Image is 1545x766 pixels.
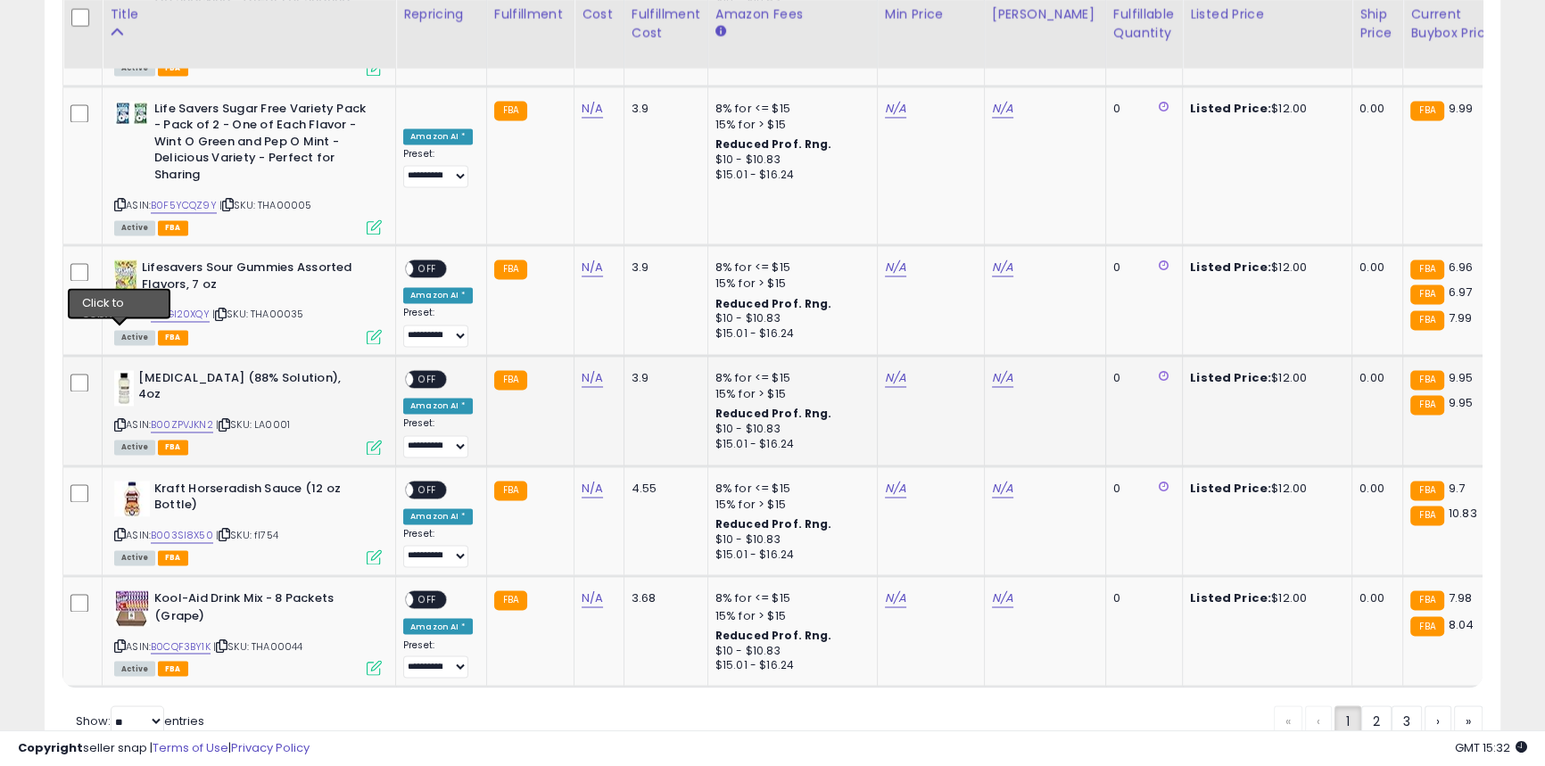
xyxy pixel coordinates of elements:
[151,307,210,322] a: B01GI20XQY
[151,528,213,543] a: B003SI8X50
[715,437,863,452] div: $15.01 - $16.24
[153,739,228,756] a: Terms of Use
[582,480,603,498] a: N/A
[114,370,382,453] div: ASIN:
[494,590,527,610] small: FBA
[114,590,382,673] div: ASIN:
[715,643,863,658] div: $10 - $10.83
[403,128,473,144] div: Amazon AI *
[632,370,694,386] div: 3.9
[632,259,694,276] div: 3.9
[413,372,442,387] span: OFF
[1436,712,1440,729] span: ›
[1190,101,1338,117] div: $12.00
[715,627,832,642] b: Reduced Prof. Rng.
[1190,4,1344,23] div: Listed Price
[1334,705,1361,736] a: 1
[219,198,312,212] span: | SKU: THA00005
[715,370,863,386] div: 8% for <= $15
[413,261,442,276] span: OFF
[114,481,382,564] div: ASIN:
[142,259,359,297] b: Lifesavers Sour Gummies Assorted Flavors, 7 oz
[715,311,863,326] div: $10 - $10.83
[885,369,906,387] a: N/A
[1359,259,1389,276] div: 0.00
[1410,101,1443,120] small: FBA
[114,370,134,406] img: 31zwx6mULTL._SL40_.jpg
[1113,259,1169,276] div: 0
[114,550,155,565] span: All listings currently available for purchase on Amazon
[1449,259,1474,276] span: 6.96
[582,369,603,387] a: N/A
[715,590,863,606] div: 8% for <= $15
[1190,369,1271,386] b: Listed Price:
[1113,4,1175,42] div: Fulfillable Quantity
[715,117,863,133] div: 15% for > $15
[494,259,527,279] small: FBA
[1410,590,1443,610] small: FBA
[151,198,217,213] a: B0F5YCQZ9Y
[154,590,371,628] b: Kool-Aid Drink Mix - 8 Packets (Grape)
[1410,616,1443,636] small: FBA
[1359,4,1395,42] div: Ship Price
[1359,101,1389,117] div: 0.00
[138,370,355,408] b: [MEDICAL_DATA] (88% Solution), 4oz
[114,101,150,125] img: 41EKBOXwq6L._SL40_.jpg
[632,481,694,497] div: 4.55
[1449,480,1465,497] span: 9.7
[158,220,188,235] span: FBA
[715,516,832,531] b: Reduced Prof. Rng.
[1190,259,1271,276] b: Listed Price:
[1466,712,1471,729] span: »
[1392,705,1422,736] a: 3
[715,406,832,421] b: Reduced Prof. Rng.
[885,480,906,498] a: N/A
[992,4,1098,23] div: [PERSON_NAME]
[403,287,473,303] div: Amazon AI *
[114,259,137,295] img: 51FWL7hS7sL._SL40_.jpg
[110,4,388,23] div: Title
[715,4,870,23] div: Amazon Fees
[1190,370,1338,386] div: $12.00
[114,661,155,676] span: All listings currently available for purchase on Amazon
[1359,370,1389,386] div: 0.00
[151,638,211,654] a: B0CQF3BY1K
[582,100,603,118] a: N/A
[715,548,863,563] div: $15.01 - $16.24
[715,101,863,117] div: 8% for <= $15
[158,661,188,676] span: FBA
[403,508,473,524] div: Amazon AI *
[1455,739,1527,756] span: 2025-09-8 15:32 GMT
[715,532,863,548] div: $10 - $10.83
[403,307,473,347] div: Preset:
[18,740,310,757] div: seller snap | |
[885,589,906,607] a: N/A
[1359,590,1389,606] div: 0.00
[231,739,310,756] a: Privacy Policy
[1410,259,1443,279] small: FBA
[715,136,832,152] b: Reduced Prof. Rng.
[1410,506,1443,525] small: FBA
[114,590,150,626] img: 51-AbWprwGL._SL40_.jpg
[582,589,603,607] a: N/A
[1113,590,1169,606] div: 0
[413,592,442,607] span: OFF
[1449,284,1473,301] span: 6.97
[715,152,863,168] div: $10 - $10.83
[158,440,188,455] span: FBA
[1113,481,1169,497] div: 0
[632,590,694,606] div: 3.68
[582,4,616,23] div: Cost
[1113,101,1169,117] div: 0
[1449,369,1474,386] span: 9.95
[992,259,1013,276] a: N/A
[1190,259,1338,276] div: $12.00
[154,101,371,188] b: Life Savers Sugar Free Variety Pack - Pack of 2 - One of Each Flavor - Wint O Green and Pep O Min...
[715,386,863,402] div: 15% for > $15
[582,259,603,276] a: N/A
[494,481,527,500] small: FBA
[1410,310,1443,330] small: FBA
[1190,589,1271,606] b: Listed Price:
[154,481,371,518] b: Kraft Horseradish Sauce (12 oz Bottle)
[216,417,290,432] span: | SKU: LA0001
